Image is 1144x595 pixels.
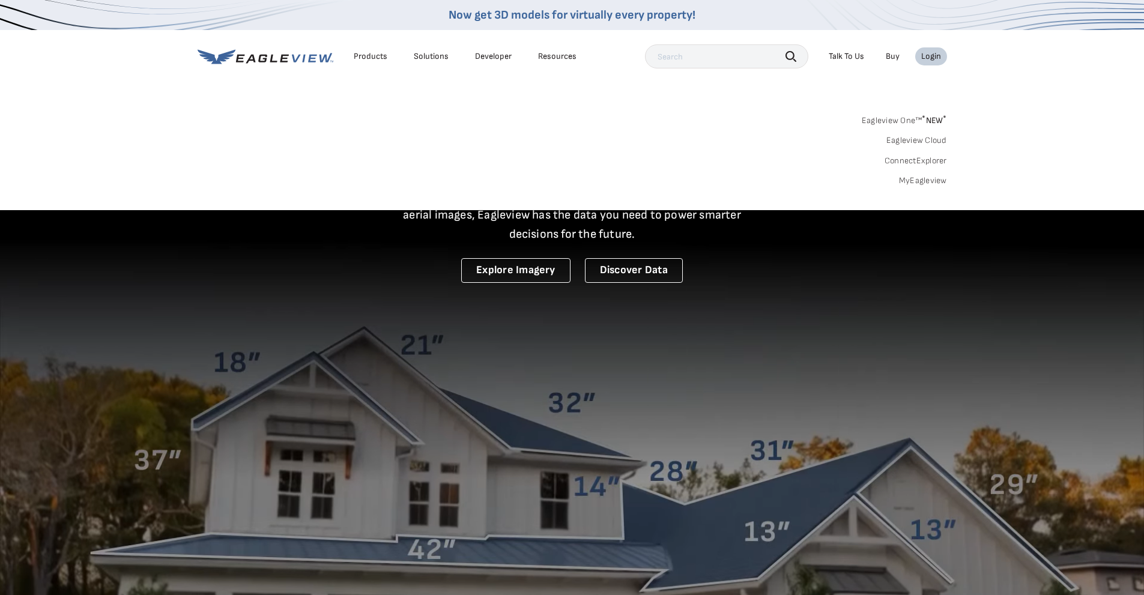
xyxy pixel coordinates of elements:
div: Resources [538,51,577,62]
div: Products [354,51,387,62]
a: Developer [475,51,512,62]
p: A new era starts here. Built on more than 3.5 billion high-resolution aerial images, Eagleview ha... [389,186,756,244]
a: Explore Imagery [461,258,570,283]
input: Search [645,44,808,68]
span: NEW [922,115,946,125]
div: Login [921,51,941,62]
a: ConnectExplorer [885,156,947,166]
a: MyEagleview [899,175,947,186]
div: Talk To Us [829,51,864,62]
a: Now get 3D models for virtually every property! [449,8,695,22]
div: Solutions [414,51,449,62]
a: Discover Data [585,258,683,283]
a: Buy [886,51,900,62]
a: Eagleview One™*NEW* [862,112,947,125]
a: Eagleview Cloud [886,135,947,146]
